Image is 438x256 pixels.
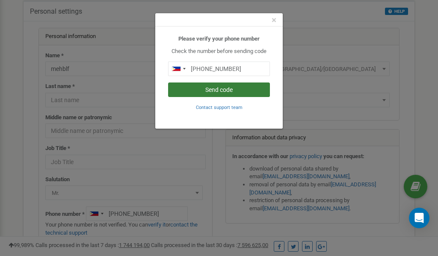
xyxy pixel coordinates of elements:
[168,82,270,97] button: Send code
[409,208,429,228] div: Open Intercom Messenger
[272,15,276,25] span: ×
[168,62,270,76] input: 0905 123 4567
[196,104,243,110] a: Contact support team
[178,35,260,42] b: Please verify your phone number
[169,62,188,76] div: Telephone country code
[168,47,270,56] p: Check the number before sending code
[272,16,276,25] button: Close
[196,105,243,110] small: Contact support team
